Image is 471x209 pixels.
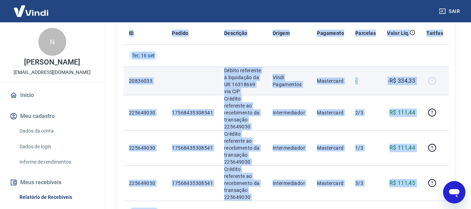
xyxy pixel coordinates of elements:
a: Informe de rendimentos [17,155,96,169]
p: 17568435308541 [172,144,213,151]
a: Início [8,88,96,103]
img: Vindi [8,0,54,22]
p: Mastercard [317,109,344,116]
a: Relatório de Recebíveis [17,190,96,204]
a: Dados de login [17,140,96,154]
p: Parcelas [355,30,376,37]
iframe: Botão para abrir a janela de mensagens, conversa em andamento [443,181,465,203]
button: Meu cadastro [8,109,96,124]
p: R$ 111,44 [389,109,416,117]
span: Ter, 16 set [132,52,155,59]
p: Crédito referente ao recebimento da transação 225649030 [224,95,261,130]
p: 17568435308541 [172,109,213,116]
p: Crédito referente ao recebimento da transação 225649030 [224,166,261,201]
p: Tarifas [426,30,443,37]
p: -R$ 334,33 [388,77,415,85]
p: 20836033 [129,77,161,84]
p: Vindi Pagamentos [273,74,306,88]
p: [EMAIL_ADDRESS][DOMAIN_NAME] [14,69,91,76]
p: 225649030 [129,144,161,151]
p: 225649030 [129,180,161,187]
p: Origem [273,30,290,37]
button: Sair [438,5,463,18]
p: Mastercard [317,144,344,151]
p: Pedido [172,30,188,37]
p: R$ 111,44 [389,144,416,152]
p: 225649030 [129,109,161,116]
a: Dados da conta [17,124,96,138]
p: R$ 111,45 [389,179,416,187]
p: 2/3 [355,109,376,116]
p: Intermediador [273,180,306,187]
p: Intermediador [273,109,306,116]
div: N [38,28,66,56]
p: ID [129,30,134,37]
p: Débito referente à liquidação da UR 16318669 via CIP [224,67,261,95]
p: Mastercard [317,180,344,187]
p: Pagamento [317,30,344,37]
p: Crédito referente ao recebimento da transação 225649030 [224,130,261,165]
p: Intermediador [273,144,306,151]
p: [PERSON_NAME] [24,59,80,66]
p: 17568435308541 [172,180,213,187]
p: 1/3 [355,144,376,151]
p: Descrição [224,30,248,37]
button: Meus recebíveis [8,175,96,190]
p: 3/3 [355,180,376,187]
p: Mastercard [317,77,344,84]
p: - [355,77,376,84]
p: Valor Líq. [387,30,410,37]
